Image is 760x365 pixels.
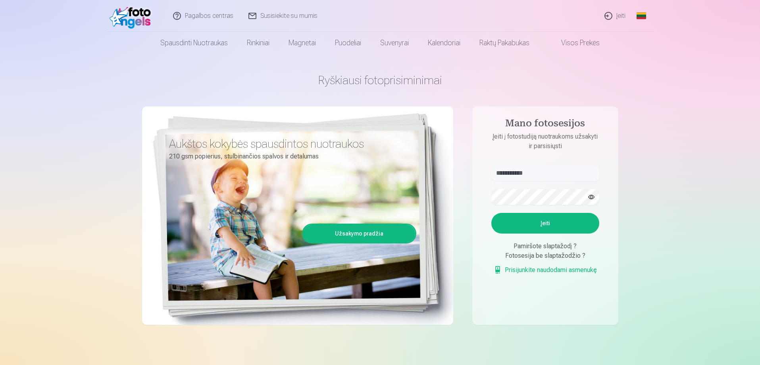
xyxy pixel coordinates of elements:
a: Suvenyrai [371,32,418,54]
a: Rinkiniai [237,32,279,54]
h1: Ryškiausi fotoprisiminimai [142,73,618,87]
h4: Mano fotosesijos [483,118,607,132]
a: Kalendoriai [418,32,470,54]
a: Užsakymo pradžia [303,225,415,242]
a: Magnetai [279,32,325,54]
a: Spausdinti nuotraukas [151,32,237,54]
a: Visos prekės [539,32,609,54]
div: Pamiršote slaptažodį ? [491,241,599,251]
a: Raktų pakabukas [470,32,539,54]
h3: Aukštos kokybės spausdintos nuotraukos [169,137,410,151]
img: /fa2 [110,3,155,29]
p: 210 gsm popierius, stulbinančios spalvos ir detalumas [169,151,410,162]
button: Įeiti [491,213,599,234]
a: Prisijunkite naudodami asmenukę [494,265,597,275]
p: Įeiti į fotostudiją nuotraukoms užsakyti ir parsisiųsti [483,132,607,151]
a: Puodeliai [325,32,371,54]
div: Fotosesija be slaptažodžio ? [491,251,599,261]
